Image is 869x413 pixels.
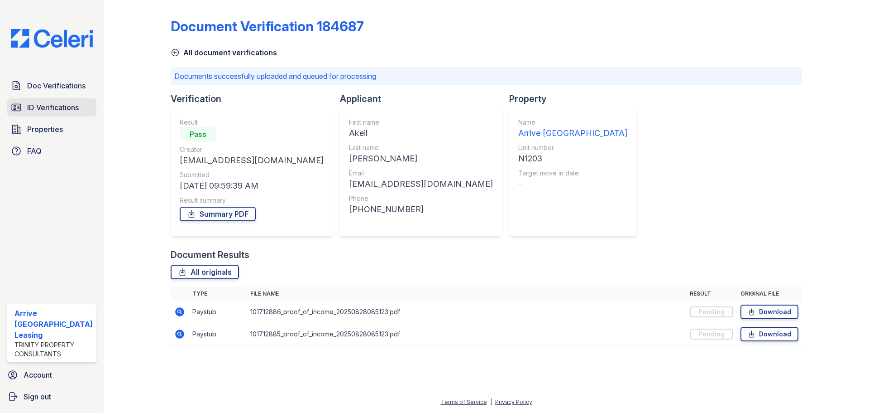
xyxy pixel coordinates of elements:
[189,323,247,345] td: Paystub
[7,98,96,117] a: ID Verifications
[690,306,733,317] div: Pending
[495,398,532,405] a: Privacy Policy
[686,287,737,301] th: Result
[349,152,493,165] div: [PERSON_NAME]
[27,146,42,156] span: FAQ
[690,329,733,340] div: Pending
[4,29,100,48] img: CE_Logo_Blue-a8612792a0a2168367f1c8372b55b34899dd931a85d93a1a3d3e32e68fde9ad4.png
[24,391,51,402] span: Sign out
[518,143,627,152] div: Unit number
[247,323,686,345] td: 101712885_proof_of_income_20250828085123.pdf
[14,340,93,359] div: Trinity Property Consultants
[518,169,627,178] div: Target move in date
[7,120,96,138] a: Properties
[349,118,493,127] div: First name
[349,178,493,190] div: [EMAIL_ADDRESS][DOMAIN_NAME]
[518,127,627,140] div: Arrive [GEOGRAPHIC_DATA]
[349,203,493,216] div: [PHONE_NUMBER]
[518,178,627,190] div: -
[171,18,364,34] div: Document Verification 184687
[7,142,96,160] a: FAQ
[518,118,627,140] a: Name Arrive [GEOGRAPHIC_DATA]
[180,196,324,205] div: Result summary
[180,207,256,221] a: Summary PDF
[174,71,798,82] p: Documents successfully uploaded and queued for processing
[740,305,798,319] a: Download
[349,194,493,203] div: Phone
[490,398,492,405] div: |
[180,170,324,180] div: Submitted
[737,287,802,301] th: Original file
[4,388,100,406] a: Sign out
[247,287,686,301] th: File name
[171,248,249,261] div: Document Results
[171,92,340,105] div: Verification
[247,301,686,323] td: 101712886_proof_of_income_20250828085123.pdf
[180,180,324,192] div: [DATE] 09:59:39 AM
[509,92,644,105] div: Property
[27,102,79,113] span: ID Verifications
[189,287,247,301] th: Type
[349,143,493,152] div: Last name
[349,127,493,140] div: Akeil
[14,308,93,340] div: Arrive [GEOGRAPHIC_DATA] Leasing
[180,118,324,127] div: Result
[171,47,277,58] a: All document verifications
[24,369,52,380] span: Account
[180,145,324,154] div: Creator
[518,118,627,127] div: Name
[180,154,324,167] div: [EMAIL_ADDRESS][DOMAIN_NAME]
[171,265,239,279] a: All originals
[4,366,100,384] a: Account
[27,124,63,135] span: Properties
[518,152,627,165] div: N1203
[180,127,216,141] div: Pass
[27,80,86,91] span: Doc Verifications
[349,169,493,178] div: Email
[740,327,798,341] a: Download
[441,398,487,405] a: Terms of Service
[189,301,247,323] td: Paystub
[340,92,509,105] div: Applicant
[7,77,96,95] a: Doc Verifications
